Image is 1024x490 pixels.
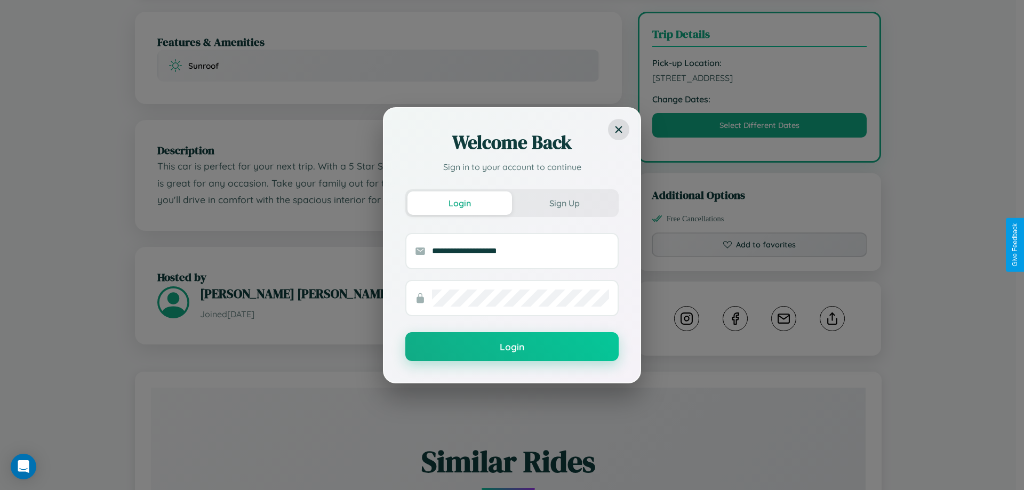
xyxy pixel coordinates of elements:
[405,130,619,155] h2: Welcome Back
[11,454,36,479] div: Open Intercom Messenger
[405,332,619,361] button: Login
[512,191,617,215] button: Sign Up
[407,191,512,215] button: Login
[405,160,619,173] p: Sign in to your account to continue
[1011,223,1019,267] div: Give Feedback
